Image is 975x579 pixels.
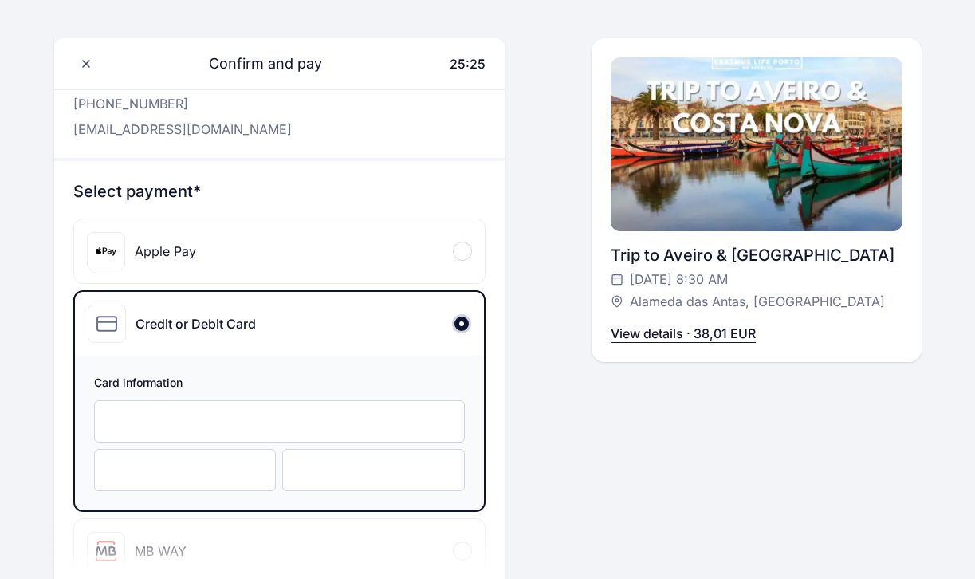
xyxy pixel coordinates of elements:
[73,94,292,113] p: [PHONE_NUMBER]
[111,463,260,478] iframe: Lejáratidátum-bevitel biztonságos kerete
[611,324,756,343] p: View details · 38,01 EUR
[611,244,902,266] div: Trip to Aveiro & [GEOGRAPHIC_DATA]
[299,463,448,478] iframe: CVC-bevitel biztonságos kerete
[135,542,187,561] div: MB WAY
[630,270,728,289] span: [DATE] 8:30 AM
[111,414,449,429] iframe: Kártyaszám-bevitel biztonságos kerete
[136,314,256,333] div: Credit or Debit Card
[135,242,196,261] div: Apple Pay
[450,56,486,72] span: 25:25
[94,375,466,394] span: Card information
[630,292,885,311] span: Alameda das Antas, [GEOGRAPHIC_DATA]
[73,120,292,139] p: [EMAIL_ADDRESS][DOMAIN_NAME]
[190,53,322,75] span: Confirm and pay
[73,180,486,203] h3: Select payment*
